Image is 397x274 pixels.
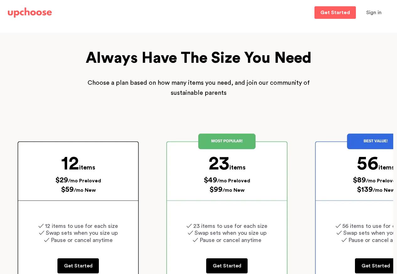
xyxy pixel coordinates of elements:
span: ✓ 12 items to use for each size [38,223,118,229]
a: Get Started [206,258,248,273]
span: ✓ Pause or cancel anytime [193,237,261,243]
span: ✓ 23 items to use for each size [186,223,267,229]
a: UpChoose [8,6,52,19]
span: Sign in [366,10,382,15]
span: ✓ Pause or cancel anytime [44,237,113,243]
span: 56 [357,154,378,173]
span: Choose a plan based on how many items you need, and join our community of sustainable parents [88,80,310,96]
p: Get Started [362,262,390,270]
span: 12 [61,154,79,173]
span: /mo New [373,188,395,193]
span: items [378,164,394,171]
span: $99 [209,186,223,193]
span: ✓ Swap sets when you size up [39,230,118,236]
span: $89 [353,176,366,184]
span: $49 [204,176,217,184]
p: Get Started [320,10,350,15]
span: $29 [55,176,68,184]
a: Get Started [355,258,396,273]
span: /mo Preloved [217,178,250,183]
a: Get Started [314,6,356,19]
span: $139 [357,186,373,193]
span: 23 [209,154,229,173]
p: Get Started [213,262,241,270]
span: ✓ Swap sets when you size up [188,230,266,236]
button: Sign in [358,6,389,19]
span: /mo New [74,188,96,193]
img: UpChoose [8,8,52,18]
span: $59 [61,186,74,193]
p: Get Started [64,262,93,270]
a: Get Started [57,258,99,273]
span: items [229,164,245,171]
span: items [79,164,95,171]
span: /mo New [223,188,244,193]
span: /mo Preloved [68,178,101,183]
span: Always Have The Size You Need [86,51,312,66]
